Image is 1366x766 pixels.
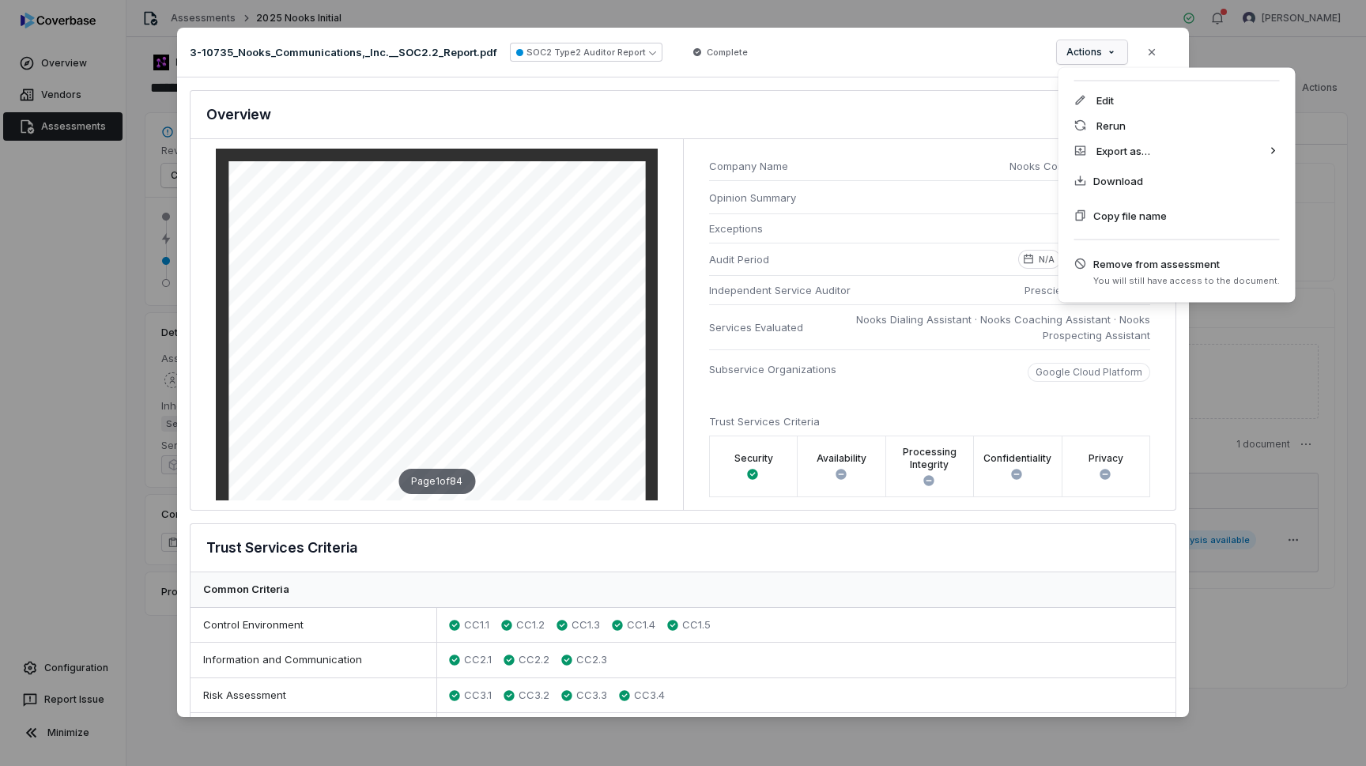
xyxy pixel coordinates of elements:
div: Export as… [1065,138,1289,164]
span: Copy file name [1093,208,1167,224]
div: Rerun [1065,113,1289,138]
span: Remove from assessment [1093,256,1280,272]
span: You will still have access to the document. [1093,275,1280,287]
span: Download [1093,173,1143,189]
div: Edit [1065,88,1289,113]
